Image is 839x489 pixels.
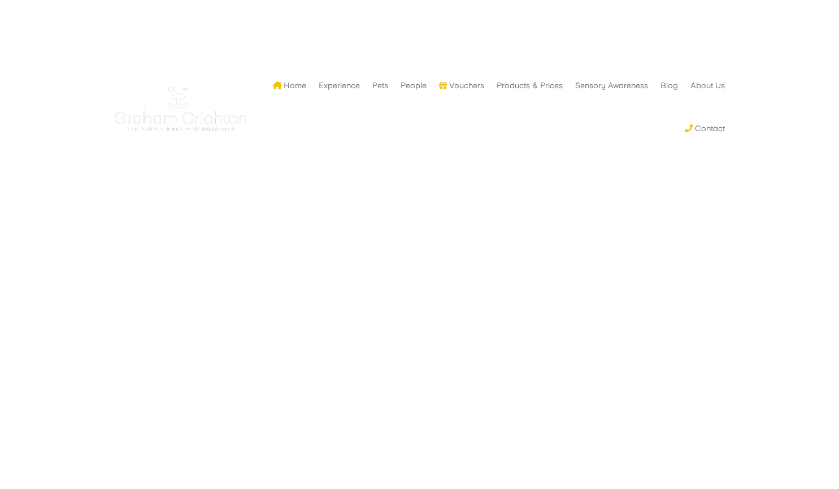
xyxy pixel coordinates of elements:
[319,64,360,107] a: Experience
[660,64,678,107] a: Blog
[401,64,427,107] a: People
[273,64,307,107] a: Home
[439,64,484,107] a: Vouchers
[115,76,246,138] img: Graham Crichton Photography Logo
[575,64,648,107] a: Sensory Awareness
[685,107,725,150] a: Contact
[497,64,563,107] a: Products & Prices
[372,64,388,107] a: Pets
[690,64,725,107] a: About Us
